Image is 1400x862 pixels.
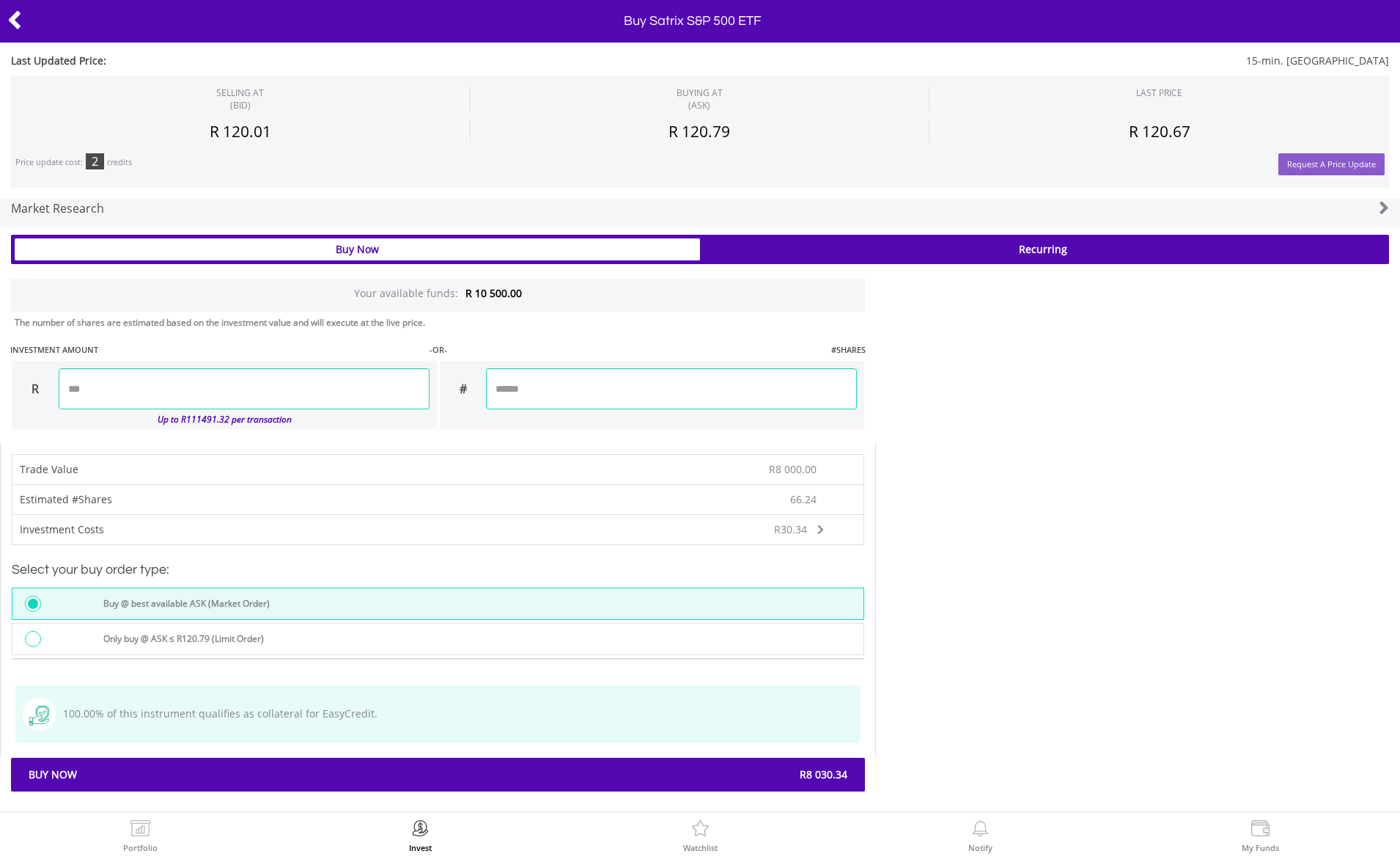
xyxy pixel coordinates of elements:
span: Last Updated Price: [11,54,585,68]
span: R8 000.00 [769,462,817,476]
span: Buy Now [18,767,438,782]
div: Market Research [11,189,1274,228]
label: My Funds [1242,844,1279,852]
span: Estimated #Shares [20,492,112,506]
label: -OR- [430,344,447,356]
img: View Funds [1249,820,1272,841]
span: R8 030.34 [438,767,859,782]
span: R 10 500.00 [465,286,522,300]
span: 66.24 [790,492,817,507]
a: Portfolio [123,820,158,852]
label: Notify [968,844,992,852]
img: collateral-qualifying-green.svg [29,706,49,726]
label: Only buy @ ASK ≤ R120.79 (Limit Order) [95,631,264,647]
span: (BID) [216,99,264,112]
label: Buy @ best available ASK (Market Order) [95,596,270,612]
span: Investment Costs [20,522,104,536]
div: credits [107,157,132,168]
div: SELLING AT [216,87,264,112]
label: INVESTMENT AMOUNT [10,344,98,356]
div: 2 [86,153,104,169]
div: The number of shares are estimated based on the investment value and will execute at the live price. [15,316,870,329]
label: Portfolio [123,844,158,852]
label: Invest [409,844,432,852]
span: (ASK) [677,99,723,112]
span: 15-min. [GEOGRAPHIC_DATA] [585,54,1389,68]
div: Price update cost: [15,157,83,168]
div: Up to R111491.32 per transaction [12,409,430,429]
div: # [440,368,487,409]
a: Notify [968,820,992,852]
button: Request A Price Update [1278,153,1385,176]
img: Watchlist [689,820,712,841]
span: R 120.79 [668,121,730,142]
span: R 120.67 [1129,121,1190,142]
span: 100.00% of this instrument qualifies as collateral for EasyCredit. [56,706,377,720]
a: My Funds [1242,820,1279,852]
a: Market Research [11,189,1389,228]
label: #SHARES [831,344,866,356]
span: BUYING AT [677,87,723,112]
a: Watchlist [683,820,718,852]
img: View Portfolio [129,820,152,841]
div: R [12,368,59,409]
a: Invest [409,820,432,852]
div: Buy Now [15,238,700,260]
label: Watchlist [683,844,718,852]
h3: Select your buy order type: [12,560,864,580]
span: R30.34 [774,522,807,536]
img: View Notifications [969,820,992,841]
span: Trade Value [20,462,78,476]
span: R 120.01 [210,121,271,142]
div: LAST PRICE [1136,87,1182,99]
img: Invest Now [409,820,432,841]
div: Your available funds: [11,279,865,312]
div: Recurring [700,238,1385,260]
